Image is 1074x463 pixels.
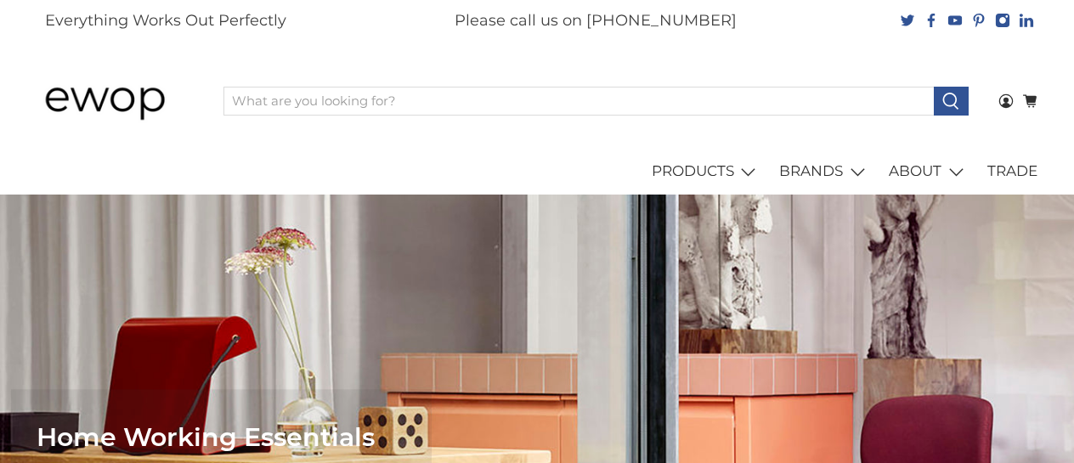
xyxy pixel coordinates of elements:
[37,422,375,454] span: Home Working Essentials
[45,9,286,32] p: Everything Works Out Perfectly
[642,148,770,195] a: PRODUCTS
[223,87,934,116] input: What are you looking for?
[770,148,879,195] a: BRANDS
[978,148,1048,195] a: TRADE
[455,9,737,32] p: Please call us on [PHONE_NUMBER]
[27,148,1047,195] nav: main navigation
[879,148,978,195] a: ABOUT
